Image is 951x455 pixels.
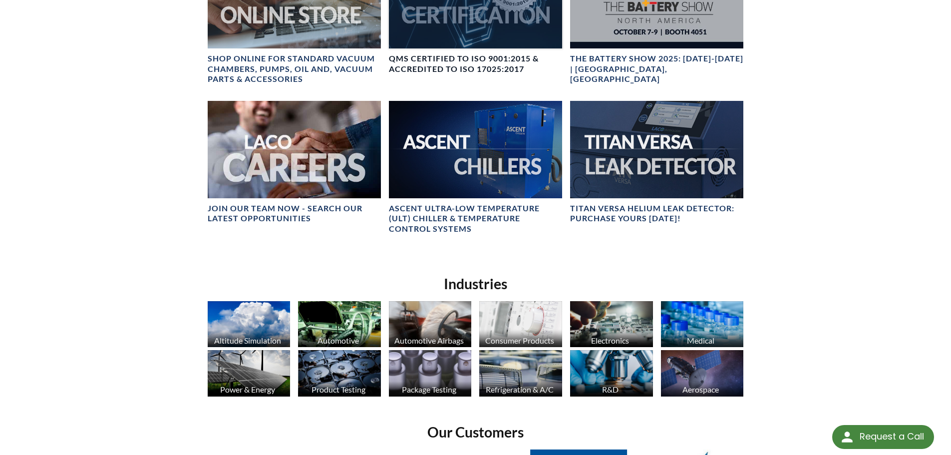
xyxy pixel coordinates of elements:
img: industry_Automotive_670x376.jpg [298,301,381,348]
a: Product Testing [298,350,381,399]
img: industry_Power-2_670x376.jpg [208,350,291,397]
a: Automotive Airbags [389,301,472,350]
h4: SHOP ONLINE FOR STANDARD VACUUM CHAMBERS, PUMPS, OIL AND, VACUUM PARTS & ACCESSORIES [208,53,381,84]
h4: QMS CERTIFIED to ISO 9001:2015 & Accredited to ISO 17025:2017 [389,53,562,74]
a: Altitude Simulation [208,301,291,350]
div: Altitude Simulation [206,336,290,345]
h2: Industries [204,275,748,293]
h2: Our Customers [204,423,748,442]
div: Automotive Airbags [387,336,471,345]
div: Request a Call [832,425,934,449]
div: Power & Energy [206,385,290,394]
div: Product Testing [297,385,380,394]
a: Package Testing [389,350,472,399]
img: industry_Auto-Airbag_670x376.jpg [389,301,472,348]
a: Consumer Products [479,301,562,350]
a: Ascent Chiller ImageAscent Ultra-Low Temperature (ULT) Chiller & Temperature Control Systems [389,101,562,235]
h4: Join our team now - SEARCH OUR LATEST OPPORTUNITIES [208,203,381,224]
div: Medical [659,336,743,345]
a: Electronics [570,301,653,350]
a: TITAN VERSA bannerTITAN VERSA Helium Leak Detector: Purchase Yours [DATE]! [570,101,743,224]
a: R&D [570,350,653,399]
img: Artboard_1.jpg [661,350,744,397]
div: Electronics [569,336,652,345]
img: industry_Package_670x376.jpg [389,350,472,397]
img: industry_ProductTesting_670x376.jpg [298,350,381,397]
a: Refrigeration & A/C [479,350,562,399]
div: Aerospace [659,385,743,394]
h4: Ascent Ultra-Low Temperature (ULT) Chiller & Temperature Control Systems [389,203,562,234]
div: Request a Call [860,425,924,448]
h4: The Battery Show 2025: [DATE]-[DATE] | [GEOGRAPHIC_DATA], [GEOGRAPHIC_DATA] [570,53,743,84]
div: Package Testing [387,385,471,394]
a: Join our team now - SEARCH OUR LATEST OPPORTUNITIES [208,101,381,224]
img: industry_AltitudeSim_670x376.jpg [208,301,291,348]
img: round button [839,429,855,445]
h4: TITAN VERSA Helium Leak Detector: Purchase Yours [DATE]! [570,203,743,224]
div: Refrigeration & A/C [478,385,561,394]
img: industry_R_D_670x376.jpg [570,350,653,397]
img: industry_Electronics_670x376.jpg [570,301,653,348]
a: Automotive [298,301,381,350]
div: Automotive [297,336,380,345]
a: Medical [661,301,744,350]
img: industry_HVAC_670x376.jpg [479,350,562,397]
a: Aerospace [661,350,744,399]
img: industry_Consumer_670x376.jpg [479,301,562,348]
img: industry_Medical_670x376.jpg [661,301,744,348]
a: Power & Energy [208,350,291,399]
div: R&D [569,385,652,394]
div: Consumer Products [478,336,561,345]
